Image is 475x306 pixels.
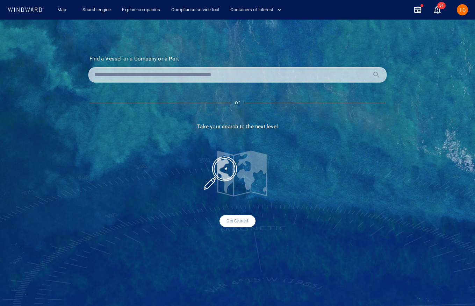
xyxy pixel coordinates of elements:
[55,4,71,16] a: Map
[88,123,387,130] h4: Take your search to the next level
[455,3,469,17] button: TC
[168,4,222,16] a: Compliance service tool
[433,6,441,14] button: 34
[219,215,255,227] a: Get Started
[80,4,114,16] a: Search engine
[437,2,446,9] span: 34
[52,4,74,16] button: Map
[235,100,240,106] span: or
[433,6,441,14] div: Notification center
[459,7,466,13] span: TC
[230,6,282,14] span: Containers of interest
[89,56,386,62] h3: Find a Vessel or a Company or a Port
[445,275,470,301] iframe: Chat
[432,4,443,15] a: 34
[228,4,288,16] button: Containers of interest
[119,4,163,16] a: Explore companies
